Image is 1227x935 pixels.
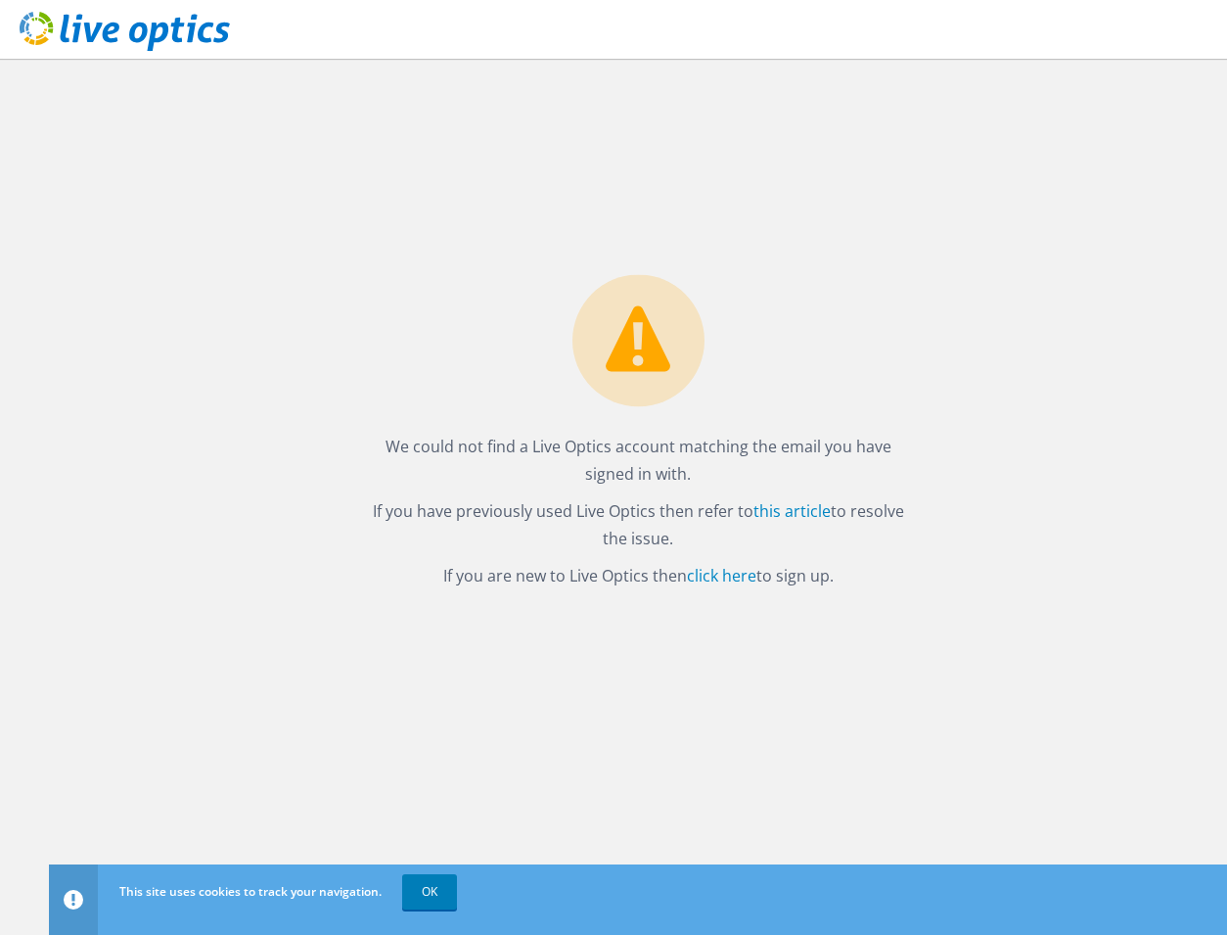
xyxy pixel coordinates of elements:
p: We could not find a Live Optics account matching the email you have signed in with. [363,433,913,488]
p: If you have previously used Live Optics then refer to to resolve the issue. [363,497,913,552]
a: click here [687,565,756,586]
span: This site uses cookies to track your navigation. [119,883,382,900]
p: If you are new to Live Optics then to sign up. [363,562,913,589]
a: this article [753,500,831,522]
a: OK [402,874,457,910]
